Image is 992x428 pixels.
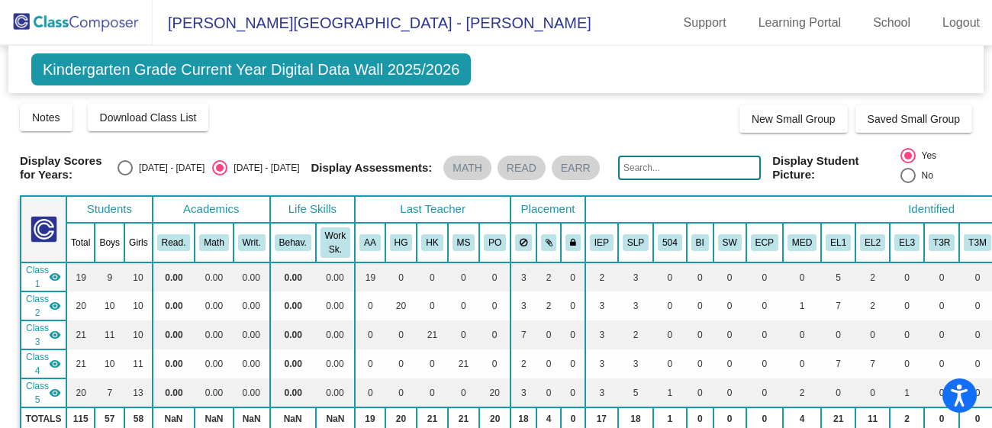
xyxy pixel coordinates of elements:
[443,156,491,180] mat-chip: MATH
[421,234,443,251] button: HK
[924,291,959,320] td: 0
[153,349,195,378] td: 0.00
[234,291,270,320] td: 0.00
[195,349,233,378] td: 0.00
[890,349,924,378] td: 0
[66,196,153,223] th: Students
[510,320,536,349] td: 7
[687,223,713,262] th: Behavior Interventionist
[890,223,924,262] th: EL Level 3-5
[783,320,821,349] td: 0
[355,291,385,320] td: 0
[855,291,890,320] td: 2
[479,291,510,320] td: 0
[653,223,687,262] th: 504 Plan
[195,320,233,349] td: 0.00
[88,104,209,131] button: Download Class List
[561,262,585,291] td: 0
[484,234,506,251] button: PO
[153,262,195,291] td: 0.00
[916,149,937,163] div: Yes
[234,349,270,378] td: 0.00
[133,161,205,175] div: [DATE] - [DATE]
[890,262,924,291] td: 0
[890,291,924,320] td: 0
[783,378,821,407] td: 2
[49,271,61,283] mat-icon: visibility
[355,320,385,349] td: 0
[561,223,585,262] th: Keep with teacher
[448,378,480,407] td: 0
[510,262,536,291] td: 3
[417,262,447,291] td: 0
[32,111,60,124] span: Notes
[479,223,510,262] th: Patty Opdahl
[691,234,709,251] button: BI
[355,378,385,407] td: 0
[21,320,66,349] td: Holly Kilibarda - Kilibarda
[153,320,195,349] td: 0.00
[752,113,836,125] span: New Small Group
[783,262,821,291] td: 0
[21,291,66,320] td: Hilary Glady - Glady
[590,234,614,251] button: IEP
[585,349,618,378] td: 3
[739,105,848,133] button: New Small Group
[821,349,855,378] td: 7
[561,378,585,407] td: 0
[510,196,585,223] th: Placement
[311,161,433,175] span: Display Assessments:
[479,262,510,291] td: 0
[316,291,355,320] td: 0.00
[687,262,713,291] td: 0
[118,160,299,175] mat-radio-group: Select an option
[618,349,653,378] td: 3
[417,349,447,378] td: 0
[95,291,124,320] td: 10
[861,11,923,35] a: School
[234,320,270,349] td: 0.00
[964,234,991,251] button: T3M
[20,104,72,131] button: Notes
[26,321,49,349] span: Class 3
[890,378,924,407] td: 1
[924,349,959,378] td: 0
[713,378,746,407] td: 0
[855,223,890,262] th: EL Level 2 (Beginning)
[746,320,783,349] td: 0
[95,262,124,291] td: 9
[316,262,355,291] td: 0.00
[66,223,95,262] th: Total
[479,378,510,407] td: 20
[316,320,355,349] td: 0.00
[783,291,821,320] td: 1
[316,378,355,407] td: 0.00
[924,262,959,291] td: 0
[355,196,510,223] th: Last Teacher
[821,262,855,291] td: 5
[746,291,783,320] td: 0
[270,196,355,223] th: Life Skills
[618,262,653,291] td: 3
[385,262,417,291] td: 0
[270,291,316,320] td: 0.00
[316,349,355,378] td: 0.00
[585,262,618,291] td: 2
[227,161,299,175] div: [DATE] - [DATE]
[623,234,649,251] button: SLP
[653,349,687,378] td: 0
[510,223,536,262] th: Keep away students
[713,262,746,291] td: 0
[95,378,124,407] td: 7
[510,291,536,320] td: 3
[561,291,585,320] td: 0
[536,349,562,378] td: 0
[270,320,316,349] td: 0.00
[718,234,742,251] button: SW
[417,291,447,320] td: 0
[618,378,653,407] td: 5
[320,227,350,258] button: Work Sk.
[124,291,153,320] td: 10
[26,379,49,407] span: Class 5
[124,320,153,349] td: 10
